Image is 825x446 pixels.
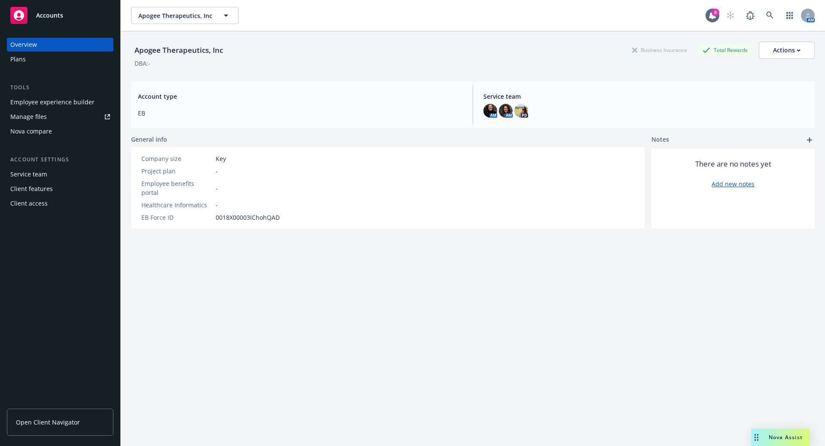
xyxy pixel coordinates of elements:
[761,7,779,24] a: Search
[216,167,218,176] span: -
[141,213,212,222] div: EB Force ID
[7,38,113,52] a: Overview
[134,59,150,68] div: DBA: -
[131,135,167,144] span: General info
[695,159,771,169] span: There are no notes yet
[141,179,212,197] div: Employee benefits portal
[10,38,37,52] div: Overview
[7,155,113,164] div: Account settings
[216,213,280,222] span: 0018X00003IChohQAD
[131,7,238,24] button: Apogee Therapeutics, Inc
[10,197,48,210] div: Client access
[7,83,113,92] div: Tools
[138,92,462,101] span: Account type
[628,45,691,55] div: Business Insurance
[769,434,803,441] span: Nova Assist
[7,110,113,124] a: Manage files
[216,184,218,193] span: -
[10,110,47,124] div: Manage files
[131,45,226,56] div: Apogee Therapeutics, Inc
[499,104,513,118] img: photo
[483,92,808,101] span: Service team
[216,200,218,209] span: -
[742,7,759,24] a: Report a Bug
[141,167,212,176] div: Project plan
[141,154,212,163] div: Company size
[751,429,810,446] button: Nova Assist
[7,3,113,27] a: Accounts
[712,179,755,188] a: Add new notes
[138,109,462,118] span: EB
[138,11,213,20] span: Apogee Therapeutics, Inc
[651,135,669,145] span: Notes
[804,135,815,145] a: add
[10,182,53,196] div: Client features
[216,154,226,163] span: Key
[7,95,113,109] a: Employee experience builder
[7,197,113,210] a: Client access
[7,52,113,66] a: Plans
[16,418,80,427] span: Open Client Navigator
[7,124,113,138] a: Nova compare
[773,42,801,58] div: Actions
[10,95,95,109] div: Employee experience builder
[751,429,762,446] div: Drag to move
[712,9,719,16] div: 8
[7,167,113,181] a: Service team
[10,124,52,138] div: Nova compare
[722,7,739,24] a: Start snowing
[141,200,212,209] div: Healthcare Informatics
[36,12,63,19] span: Accounts
[781,7,798,24] a: Switch app
[10,167,47,181] div: Service team
[7,182,113,196] a: Client features
[483,104,497,118] img: photo
[10,52,26,66] div: Plans
[759,42,815,59] button: Actions
[698,45,752,55] div: Total Rewards
[514,104,528,118] img: photo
